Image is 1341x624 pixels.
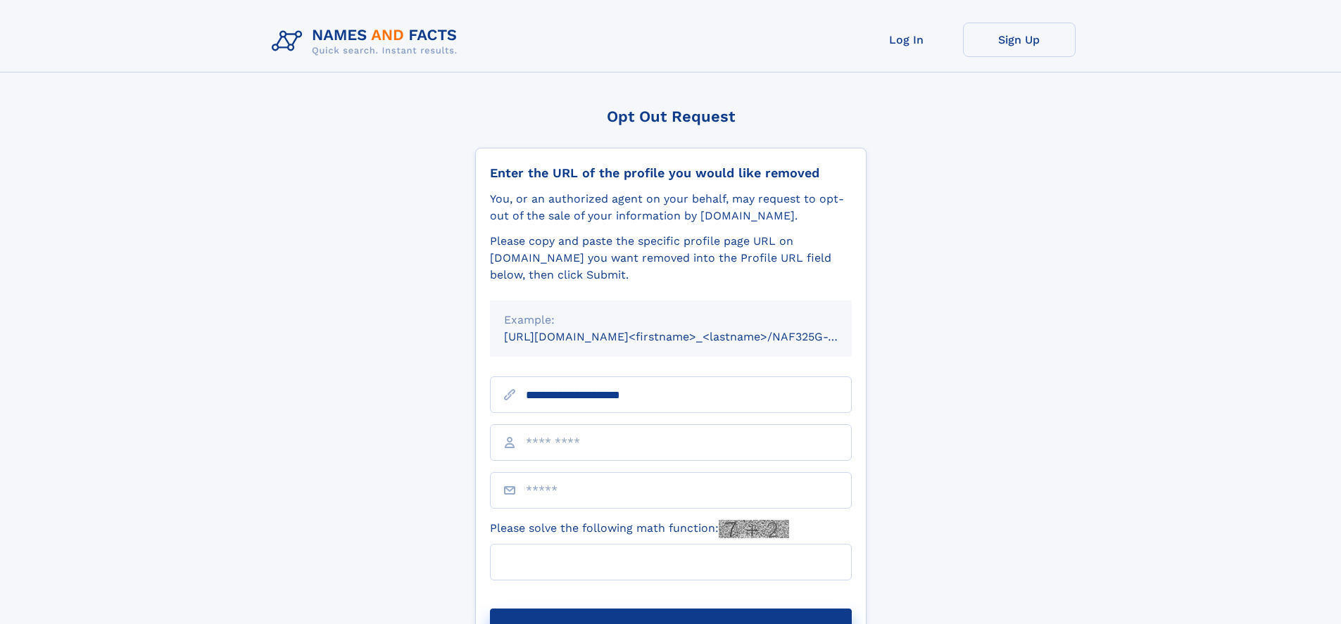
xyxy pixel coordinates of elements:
div: You, or an authorized agent on your behalf, may request to opt-out of the sale of your informatio... [490,191,852,224]
img: Logo Names and Facts [266,23,469,61]
div: Enter the URL of the profile you would like removed [490,165,852,181]
div: Please copy and paste the specific profile page URL on [DOMAIN_NAME] you want removed into the Pr... [490,233,852,284]
div: Opt Out Request [475,108,867,125]
small: [URL][DOMAIN_NAME]<firstname>_<lastname>/NAF325G-xxxxxxxx [504,330,879,343]
div: Example: [504,312,838,329]
a: Sign Up [963,23,1076,57]
a: Log In [850,23,963,57]
label: Please solve the following math function: [490,520,789,538]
